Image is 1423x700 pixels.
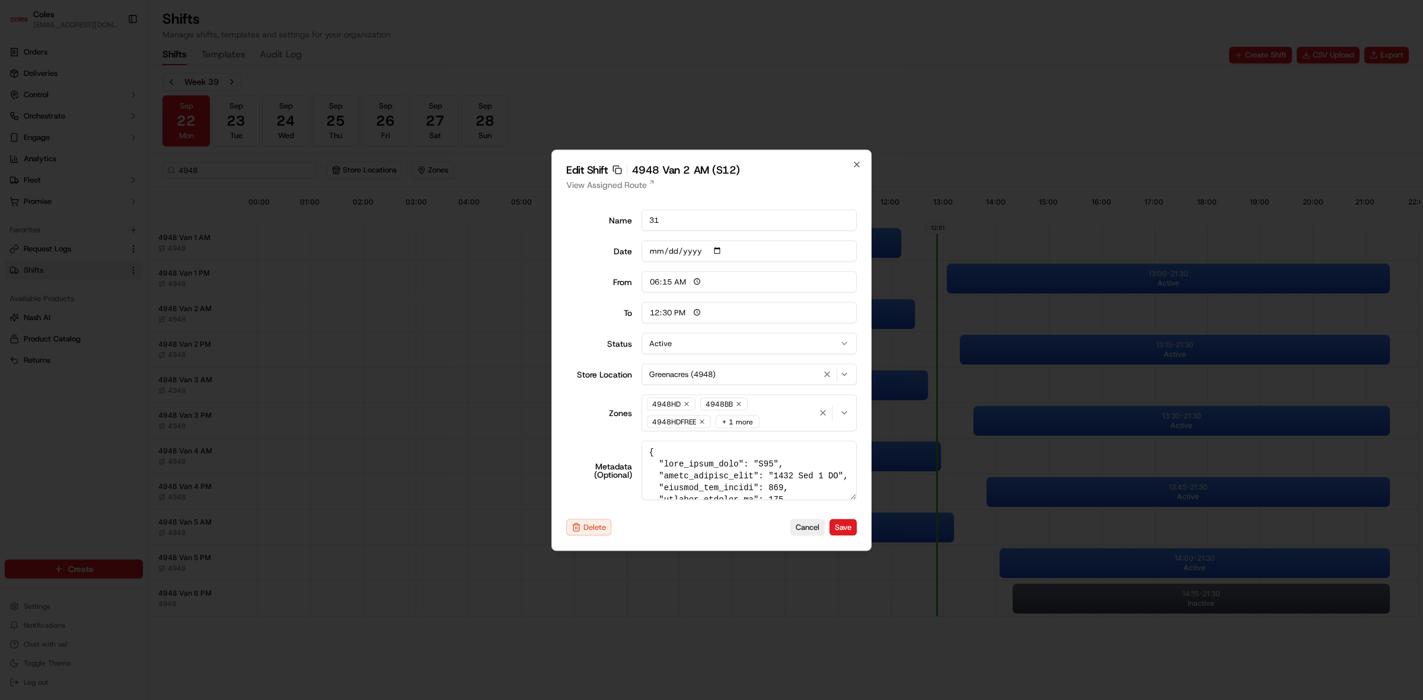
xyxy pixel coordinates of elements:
button: Delete [566,519,611,535]
img: 1736555255976-a54dd68f-1ca7-489b-9aae-adbdc363a1c4 [12,113,33,135]
a: View Assigned Route [566,178,857,190]
button: Start new chat [202,117,216,131]
textarea: { "lore_ipsum_dolo": "S95", "ametc_adipisc_elit": "1432 Sed 1 DO", "eiusmod_tem_incidi": 869, "ut... [642,440,857,500]
label: Metadata (Optional) [566,462,632,478]
label: Zones [566,408,632,417]
a: 📗Knowledge Base [7,167,95,188]
span: API Documentation [112,172,190,184]
span: Pylon [118,201,143,210]
span: Knowledge Base [24,172,91,184]
button: Cancel [790,519,825,536]
label: Name [566,216,632,224]
input: Shift name [642,209,857,231]
span: 4948BB [706,399,733,408]
div: From [566,277,632,286]
span: 4948 Van 2 AM (S12) [632,164,740,175]
div: To [566,308,632,317]
span: 4948HD [652,399,681,408]
div: Start new chat [40,113,194,125]
label: Status [566,339,632,347]
label: Store Location [566,370,632,378]
a: 💻API Documentation [95,167,195,188]
span: Greenacres (4948) [649,369,716,379]
div: + 1 more [716,415,760,428]
div: We're available if you need us! [40,125,150,135]
button: Greenacres (4948) [642,363,857,385]
button: Save [829,519,857,536]
button: 4948HD4948BB4948HDFREE+ 1 more [642,394,857,431]
div: 📗 [12,173,21,183]
span: 4948HDFREE [652,417,696,426]
img: Nash [12,12,36,36]
div: 💻 [100,173,110,183]
label: Date [566,247,632,255]
p: Welcome 👋 [12,47,216,66]
h2: Edit Shift [566,164,857,175]
input: Got a question? Start typing here... [31,76,213,89]
a: Powered byPylon [84,200,143,210]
